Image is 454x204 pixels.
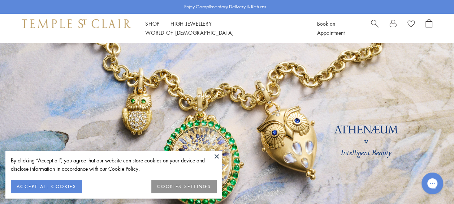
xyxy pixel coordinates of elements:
img: Temple St. Clair [22,19,131,28]
button: ACCEPT ALL COOKIES [11,180,82,193]
a: View Wishlist [407,19,415,30]
a: ShopShop [145,20,160,27]
p: Enjoy Complimentary Delivery & Returns [184,3,266,10]
nav: Main navigation [145,19,301,37]
a: Open Shopping Bag [425,19,432,37]
iframe: Gorgias live chat messenger [418,170,447,197]
a: Book an Appointment [317,20,345,36]
a: Search [371,19,379,37]
a: World of [DEMOGRAPHIC_DATA]World of [DEMOGRAPHIC_DATA] [145,29,234,36]
div: By clicking “Accept all”, you agree that our website can store cookies on your device and disclos... [11,156,217,173]
button: COOKIES SETTINGS [151,180,217,193]
a: High JewelleryHigh Jewellery [170,20,212,27]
